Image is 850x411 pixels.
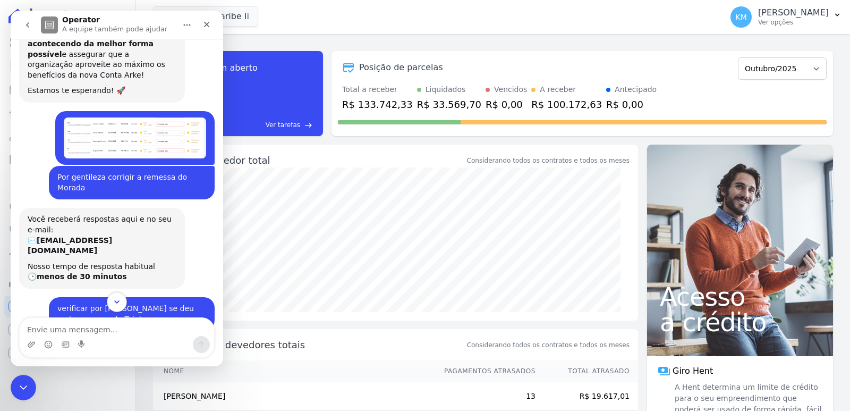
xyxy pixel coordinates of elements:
[153,6,258,27] button: Ilhas Do Caribe Ii
[17,251,166,272] div: Nosso tempo de resposta habitual 🕒
[17,75,166,86] div: Estamos te esperando! 🚀
[17,8,152,48] b: necessária para que suas operações continuem acontecendo da melhor forma possível
[342,97,413,112] div: R$ 133.742,33
[8,197,174,278] div: Você receberá respostas aqui e no seu e-mail:✉️[EMAIL_ADDRESS][DOMAIN_NAME]Nosso tempo de respost...
[47,293,195,314] div: verificar por [PERSON_NAME] se deu certo remessa do Tajahy
[673,365,713,378] span: Giro Hent
[758,18,829,27] p: Ver opções
[494,84,527,95] div: Vencidos
[4,125,131,147] a: Clientes
[153,360,434,382] th: Nome
[4,172,131,194] a: Transferências
[33,330,42,338] button: Selecionador de Emoji
[359,61,443,74] div: Posição de parcelas
[17,204,166,245] div: Você receberá respostas aqui e no seu e-mail: ✉️
[52,13,157,24] p: A equipe também pode ajudar
[426,84,466,95] div: Liquidados
[47,162,195,182] div: Por gentileza corrigir a remessa do Morada
[8,100,204,155] div: Kerolayne diz…
[96,281,116,301] button: Scroll to bottom
[4,296,131,317] a: Recebíveis
[8,155,204,197] div: Kerolayne diz…
[186,4,206,23] div: Fechar
[8,279,127,291] div: Plataformas
[660,309,820,335] span: a crédito
[17,7,166,70] div: Essa atualização é e assegurar que a organização aproveite ao máximo os benefícios da nova Conta ...
[486,97,527,112] div: R$ 0,00
[176,338,465,352] span: Principais devedores totais
[16,330,25,338] button: Upload do anexo
[4,319,131,340] a: Conta Hent
[176,153,465,167] div: Saldo devedor total
[9,307,203,325] textarea: Envie uma mensagem...
[606,97,657,112] div: R$ 0,00
[4,32,131,53] a: Visão Geral
[540,84,576,95] div: A receber
[50,330,59,338] button: Selecionador de GIF
[417,97,481,112] div: R$ 33.569,70
[660,284,820,309] span: Acesso
[536,382,638,411] td: R$ 19.617,01
[8,197,204,287] div: Operator diz…
[4,219,131,240] a: Negativação
[182,325,199,342] button: Enviar uma mensagem
[536,360,638,382] th: Total Atrasado
[735,13,746,21] span: KM
[531,97,602,112] div: R$ 100.172,63
[11,11,223,366] iframe: Intercom live chat
[153,382,434,411] td: [PERSON_NAME]
[4,196,131,217] a: Crédito
[342,84,413,95] div: Total a receber
[38,155,204,189] div: Por gentileza corrigir a remessa do Morada
[467,340,630,350] span: Considerando todos os contratos e todos os meses
[4,79,131,100] a: Parcelas
[615,84,657,95] div: Antecipado
[722,2,850,32] button: KM [PERSON_NAME] Ver opções
[304,121,312,129] span: east
[4,149,131,170] a: Minha Carteira
[26,262,116,270] b: menos de 30 minutos
[166,4,186,24] button: Início
[467,156,630,165] div: Considerando todos os contratos e todos os meses
[434,360,536,382] th: Pagamentos Atrasados
[67,330,76,338] button: Start recording
[4,242,131,264] a: Troca de Arquivos
[11,375,36,400] iframe: Intercom live chat
[758,7,829,18] p: [PERSON_NAME]
[217,120,312,130] a: Ver tarefas east
[17,225,101,245] b: [EMAIL_ADDRESS][DOMAIN_NAME]
[434,382,536,411] td: 13
[4,102,131,123] a: Lotes
[266,120,300,130] span: Ver tarefas
[4,55,131,77] a: Contratos
[38,287,204,320] div: verificar por [PERSON_NAME] se deu certo remessa do Tajahy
